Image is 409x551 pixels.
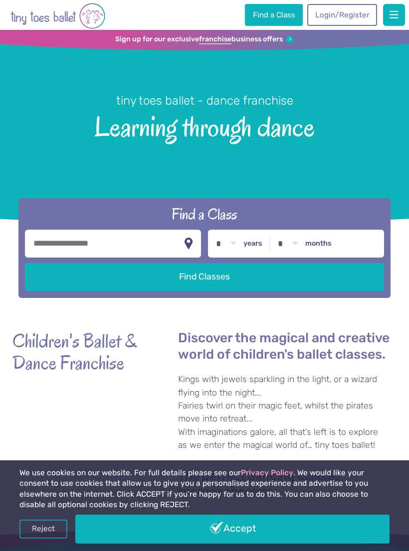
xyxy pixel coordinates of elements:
p: We use cookies on our website. For full details please see our . We would like your consent to us... [19,468,390,511]
a: Reject [19,520,67,539]
h2: Discover the magical and creative world of children's ballet classes. [178,330,397,363]
button: Find Classes [25,263,385,291]
small: tiny toes ballet - dance franchise [116,94,293,108]
p: Kings with jewels sparkling in the light, or a wizard flying into the night... Fairies twirl on t... [178,373,397,451]
strong: franchise [199,35,231,44]
h2: Find a Class [25,204,385,224]
strong: Children's Ballet & Dance Franchise [12,330,152,374]
a: Login/Register [307,4,377,26]
a: Privacy Policy [241,468,293,477]
label: years [243,239,262,248]
label: months [305,239,332,248]
a: Find a Class [245,4,303,26]
img: tiny toes ballet [10,2,105,30]
a: Sign up for our exclusivefranchisebusiness offers [115,35,294,44]
span: Learning through dance [14,109,395,142]
a: Accept [75,515,390,544]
